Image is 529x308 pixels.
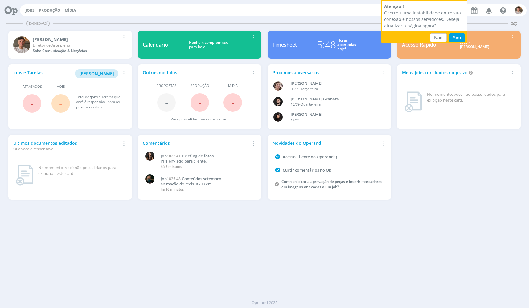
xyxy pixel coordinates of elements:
[291,102,299,107] span: 10/09
[301,102,321,107] span: Quarta-feira
[33,48,120,54] div: Sobe Comunicação & Negócios
[402,69,509,76] div: Meus Jobs concluídos no prazo
[291,87,299,91] span: 09/09
[171,117,229,122] div: Você possui documentos em atraso
[182,176,221,181] span: Conteúdos setembro
[59,97,62,110] span: -
[37,8,62,13] button: Produção
[79,71,114,76] span: [PERSON_NAME]
[291,80,378,87] div: Aline Beatriz Jackisch
[281,179,382,189] a: Como solicitar a aprovação de peças e inserir marcadores em imagens anexadas a um job?
[33,43,120,48] div: Diretor de Arte pleno
[143,140,249,146] div: Comentários
[57,84,65,89] span: Hoje
[167,153,181,159] span: 1822.41
[161,154,253,159] a: Job1822.41Briefing de fotos
[161,176,253,181] a: Job1825.48Conteúdos setembro
[291,118,299,122] span: 12/09
[16,165,33,186] img: dashboard_not_found.png
[13,140,120,152] div: Últimos documentos editados
[145,174,154,184] img: M
[384,3,464,10] div: Atenção!!
[515,6,523,14] img: T
[273,140,379,146] div: Novidades do Operand
[161,159,253,164] p: PPT enviado para cliente.
[13,36,30,53] img: T
[273,112,283,122] img: L
[157,83,176,88] span: Propostas
[291,102,378,107] div: -
[273,97,283,106] img: B
[63,8,78,13] button: Mídia
[39,8,60,13] a: Produção
[143,41,168,48] div: Calendário
[291,87,378,92] div: -
[161,187,184,192] span: há 16 minutos
[89,95,91,99] span: 7
[273,41,297,48] div: Timesheet
[26,8,35,13] a: Jobs
[38,165,125,177] div: No momento, você não possui dados para exibição neste card.
[291,111,378,118] div: Luana da Silva de Andrade
[76,95,121,110] div: Total de Jobs e Tarefas que você é responsável para os próximos 7 dias
[291,96,378,102] div: Bruno Corralo Granata
[384,10,464,29] div: Ocorreu uma instabilidade entre sua conexão e nossos servidores. Deseja atualizar a página agora?
[190,83,209,88] span: Produção
[13,69,120,78] div: Jobs e Tarefas
[23,84,42,89] span: Atrasados
[145,152,154,161] img: I
[13,146,120,152] div: Que você é responsável
[165,96,168,109] span: -
[31,97,34,110] span: -
[283,154,337,160] a: Acesso Cliente no Operand :)
[317,37,336,52] div: 5:48
[301,87,318,91] span: Terça-feira
[404,91,422,112] img: dashboard_not_found.png
[75,70,118,76] a: [PERSON_NAME]
[228,83,238,88] span: Mídia
[190,117,192,121] span: 0
[273,81,283,91] img: A
[161,182,253,187] p: animação do reels 08/09 em
[449,33,465,42] button: Sim
[167,176,181,181] span: 1825.48
[283,167,331,173] a: Curtir comentários no Op
[268,31,391,59] a: Timesheet5:48Horasapontadashoje!
[168,40,249,49] div: Nenhum compromisso para hoje!
[65,8,76,13] a: Mídia
[402,41,436,48] div: Acesso Rápido
[161,164,182,169] span: há 3 minutos
[75,69,118,78] button: [PERSON_NAME]
[143,69,249,76] div: Outros módulos
[26,21,50,26] span: Dashboard
[198,96,201,109] span: -
[8,31,132,59] a: T[PERSON_NAME]Diretor de Arte plenoSobe Comunicação & Negócios
[337,38,356,51] div: Horas apontadas hoje!
[430,33,447,42] button: Não
[182,153,214,159] span: Briefing de fotos
[427,91,513,103] div: No momento, você não possui dados para exibição neste card.
[273,69,379,76] div: Próximos aniversários
[24,8,36,13] button: Jobs
[231,96,234,109] span: -
[33,36,120,43] div: Thiago Varoni
[441,40,509,49] div: Jobs > [PERSON_NAME]
[515,5,523,16] button: T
